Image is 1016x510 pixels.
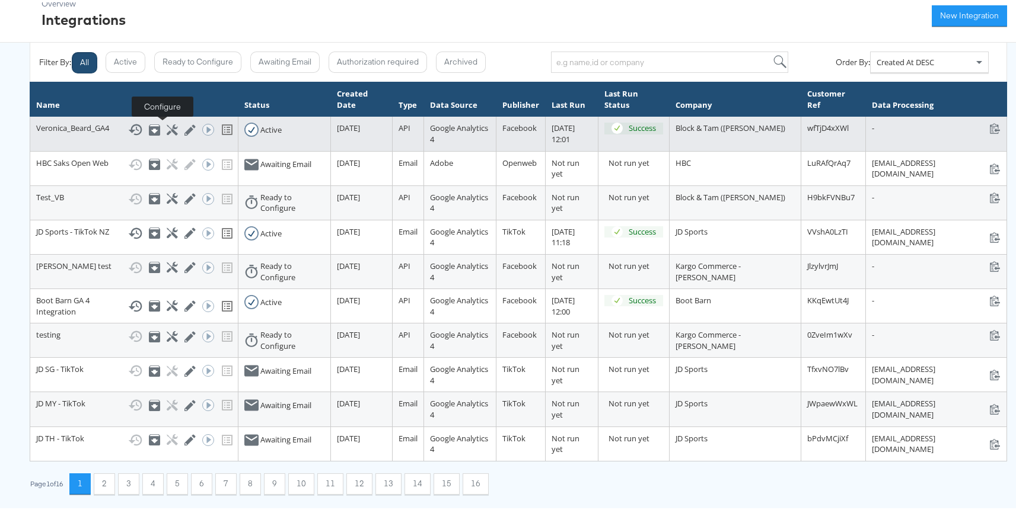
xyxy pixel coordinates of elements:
[676,361,708,372] span: JD Sports
[676,396,708,406] span: JD Sports
[552,396,579,418] span: Not run yet
[545,80,598,114] th: Last Run
[676,120,785,131] span: Block & Tam ([PERSON_NAME])
[238,80,331,114] th: Status
[502,293,537,303] span: Facebook
[30,477,63,486] div: Page 1 of 16
[502,396,525,406] span: TikTok
[215,471,237,492] button: 7
[317,471,343,492] button: 11
[872,190,1001,201] div: -
[807,120,849,131] span: wfTjD4xXWl
[629,120,656,131] div: Success
[872,224,1001,246] div: [EMAIL_ADDRESS][DOMAIN_NAME]
[69,471,91,492] button: 1
[423,80,496,114] th: Data Source
[260,294,282,306] div: Active
[552,190,579,211] span: Not run yet
[39,54,71,66] div: Filter By:
[337,190,360,200] span: [DATE]
[260,363,311,374] div: Awaiting Email
[260,156,311,168] div: Awaiting Email
[430,258,488,280] span: Google Analytics 4
[220,297,234,311] svg: View missing tracking codes
[609,190,663,201] div: Not run yet
[337,120,360,131] span: [DATE]
[430,224,488,246] span: Google Analytics 4
[36,120,232,134] div: Veronica_Beard_GA4
[552,120,575,142] span: [DATE] 12:01
[240,471,261,492] button: 8
[552,155,579,177] span: Not run yet
[676,327,741,349] span: Kargo Commerce - [PERSON_NAME]
[877,54,934,65] span: Created At DESC
[552,293,575,315] span: [DATE] 12:00
[502,258,537,269] span: Facebook
[399,190,410,200] span: API
[399,431,418,441] span: Email
[36,293,232,315] div: Boot Barn GA 4 Integration
[337,431,360,441] span: [DATE]
[552,361,579,383] span: Not run yet
[430,120,488,142] span: Google Analytics 4
[436,49,486,70] button: Archived
[375,471,402,492] button: 13
[337,258,360,269] span: [DATE]
[872,120,1001,131] div: -
[552,327,579,349] span: Not run yet
[676,155,691,166] span: HBC
[430,190,488,211] span: Google Analytics 4
[220,120,234,134] svg: View missing tracking codes
[629,224,656,235] div: Success
[142,471,164,492] button: 4
[502,224,525,235] span: TikTok
[872,327,1001,338] div: -
[676,431,708,441] span: JD Sports
[434,471,460,492] button: 15
[399,361,418,372] span: Email
[337,224,360,235] span: [DATE]
[106,49,145,70] button: Active
[405,471,431,492] button: 14
[502,431,525,441] span: TikTok
[260,226,282,237] div: Active
[807,431,848,441] span: bPdvMCjiXf
[260,397,311,409] div: Awaiting Email
[430,361,488,383] span: Google Analytics 4
[552,431,579,453] span: Not run yet
[552,224,575,246] span: [DATE] 11:18
[72,50,97,71] button: All
[430,431,488,453] span: Google Analytics 4
[872,293,1001,304] div: -
[552,258,579,280] span: Not run yet
[36,258,232,272] div: [PERSON_NAME] test
[807,361,849,372] span: TfxvNO7lBv
[430,155,453,166] span: Adobe
[154,49,241,70] button: Ready to Configure
[801,80,865,114] th: Customer Ref
[609,396,663,407] div: Not run yet
[399,224,418,235] span: Email
[260,122,282,133] div: Active
[94,471,115,492] button: 2
[676,224,708,235] span: JD Sports
[220,224,234,238] svg: View missing tracking codes
[502,190,537,200] span: Facebook
[399,327,410,338] span: API
[191,471,212,492] button: 6
[872,431,1001,453] div: [EMAIL_ADDRESS][DOMAIN_NAME]
[36,224,232,238] div: JD Sports - TikTok NZ
[118,471,139,492] button: 3
[260,190,324,211] div: Ready to Configure
[399,396,418,406] span: Email
[807,155,851,166] span: LuRAfQrAq7
[36,327,232,341] div: testing
[30,80,238,114] th: Name
[36,155,232,169] div: HBC Saks Open Web
[331,80,393,114] th: Created Date
[807,396,858,406] span: JWpaewWxWL
[399,258,410,269] span: API
[609,361,663,373] div: Not run yet
[399,155,418,166] span: Email
[264,471,285,492] button: 9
